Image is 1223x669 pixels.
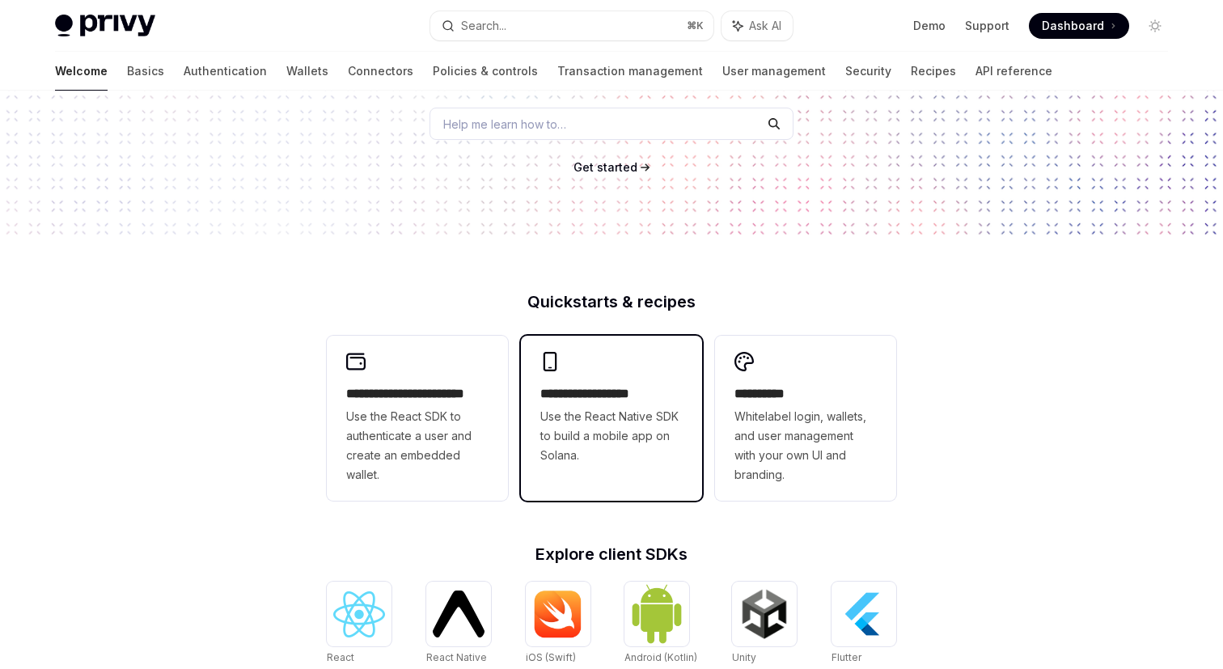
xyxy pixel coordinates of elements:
[521,336,702,501] a: **** **** **** ***Use the React Native SDK to build a mobile app on Solana.
[433,52,538,91] a: Policies & controls
[286,52,328,91] a: Wallets
[838,588,890,640] img: Flutter
[732,651,756,663] span: Unity
[631,583,683,644] img: Android (Kotlin)
[127,52,164,91] a: Basics
[433,591,485,637] img: React Native
[722,52,826,91] a: User management
[426,651,487,663] span: React Native
[184,52,267,91] a: Authentication
[461,16,506,36] div: Search...
[624,582,697,666] a: Android (Kotlin)Android (Kotlin)
[526,651,576,663] span: iOS (Swift)
[55,15,155,37] img: light logo
[845,52,891,91] a: Security
[749,18,781,34] span: Ask AI
[540,407,683,465] span: Use the React Native SDK to build a mobile app on Solana.
[327,546,896,562] h2: Explore client SDKs
[532,590,584,638] img: iOS (Swift)
[346,407,489,485] span: Use the React SDK to authenticate a user and create an embedded wallet.
[975,52,1052,91] a: API reference
[327,294,896,310] h2: Quickstarts & recipes
[526,582,590,666] a: iOS (Swift)iOS (Swift)
[327,651,354,663] span: React
[327,582,391,666] a: ReactReact
[624,651,697,663] span: Android (Kotlin)
[832,651,861,663] span: Flutter
[715,336,896,501] a: **** *****Whitelabel login, wallets, and user management with your own UI and branding.
[687,19,704,32] span: ⌘ K
[913,18,946,34] a: Demo
[734,407,877,485] span: Whitelabel login, wallets, and user management with your own UI and branding.
[1042,18,1104,34] span: Dashboard
[722,11,793,40] button: Ask AI
[738,588,790,640] img: Unity
[573,159,637,176] a: Get started
[1142,13,1168,39] button: Toggle dark mode
[443,116,566,133] span: Help me learn how to…
[430,11,713,40] button: Search...⌘K
[55,52,108,91] a: Welcome
[965,18,1009,34] a: Support
[732,582,797,666] a: UnityUnity
[426,582,491,666] a: React NativeReact Native
[557,52,703,91] a: Transaction management
[348,52,413,91] a: Connectors
[911,52,956,91] a: Recipes
[333,591,385,637] img: React
[832,582,896,666] a: FlutterFlutter
[573,160,637,174] span: Get started
[1029,13,1129,39] a: Dashboard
